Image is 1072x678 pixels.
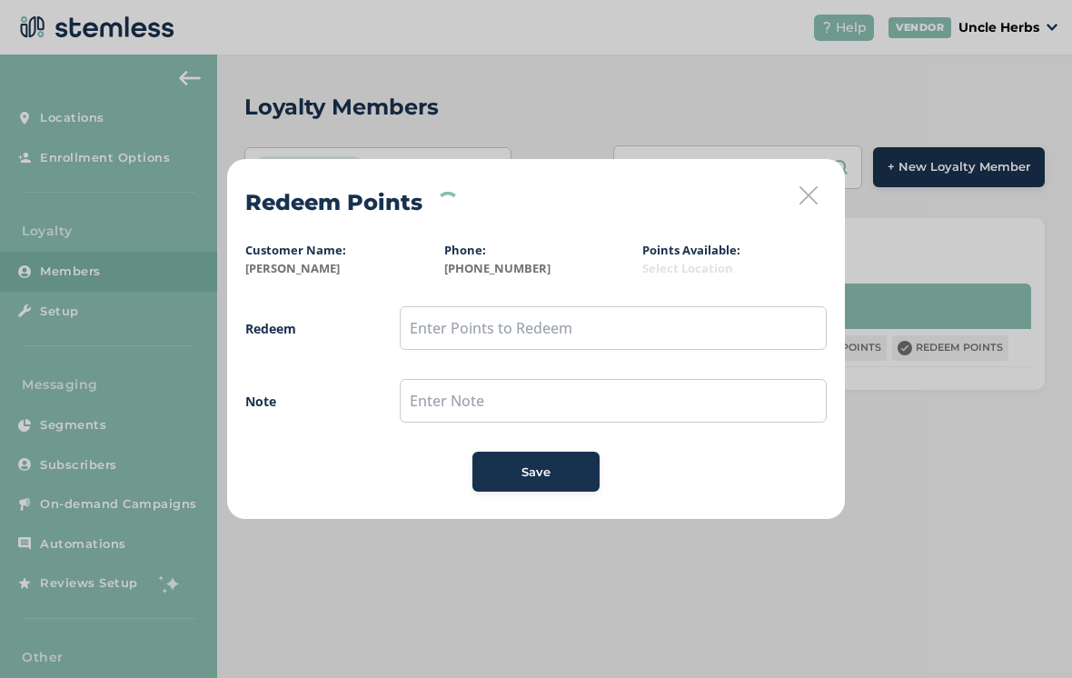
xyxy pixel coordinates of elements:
label: Points Available: [642,242,740,258]
label: Redeem [245,319,363,338]
label: Select Location [642,260,827,278]
h2: Redeem Points [245,186,422,219]
label: [PERSON_NAME] [245,260,430,278]
input: Enter Points to Redeem [400,306,827,350]
button: Save [472,452,600,492]
label: [PHONE_NUMBER] [444,260,629,278]
label: Phone: [444,242,486,258]
label: Customer Name: [245,242,346,258]
input: Enter Note [400,379,827,423]
iframe: Chat Widget [981,591,1072,678]
span: Save [521,464,551,482]
label: Note [245,392,363,411]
